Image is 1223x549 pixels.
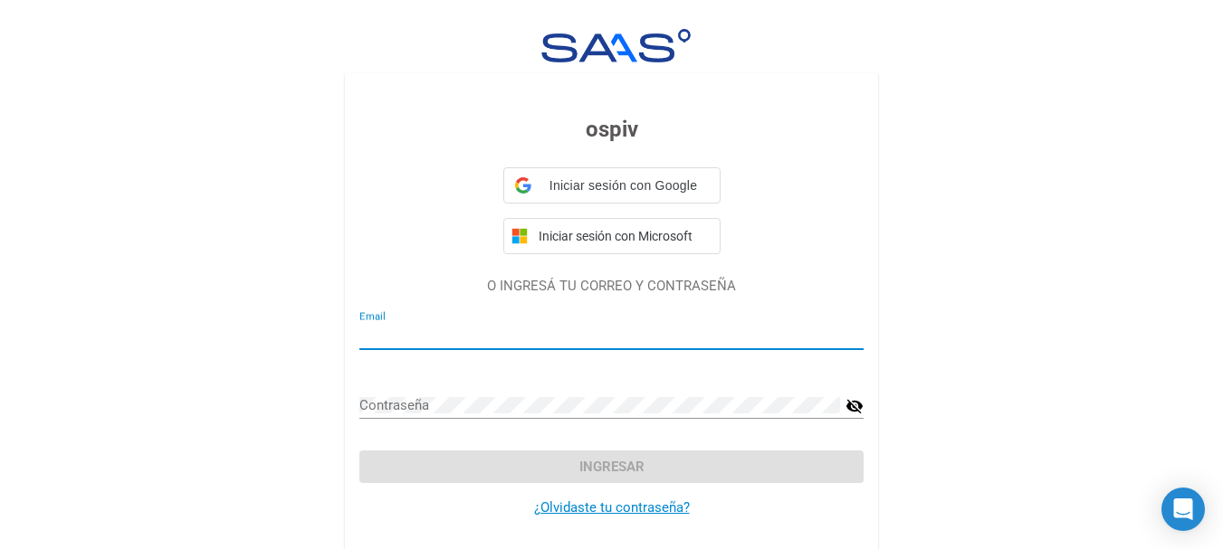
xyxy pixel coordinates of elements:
[846,395,864,417] mat-icon: visibility_off
[534,499,690,516] a: ¿Olvidaste tu contraseña?
[579,459,645,475] span: Ingresar
[503,218,721,254] button: Iniciar sesión con Microsoft
[535,229,712,243] span: Iniciar sesión con Microsoft
[503,167,721,204] div: Iniciar sesión con Google
[1161,487,1205,531] div: Open Intercom Messenger
[359,276,864,297] p: O INGRESÁ TU CORREO Y CONTRASEÑA
[359,113,864,146] h3: ospiv
[539,176,709,195] span: Iniciar sesión con Google
[359,450,864,483] button: Ingresar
